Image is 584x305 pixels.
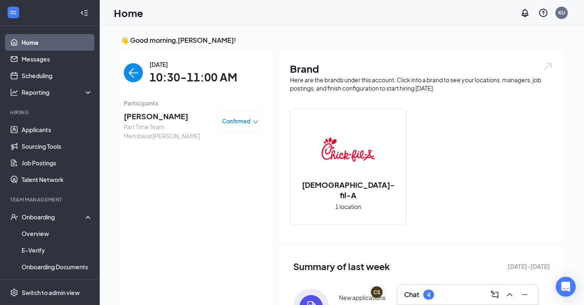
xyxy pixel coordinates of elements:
button: ComposeMessage [488,288,501,301]
span: [PERSON_NAME] [124,111,211,122]
img: open.6027fd2a22e1237b5b06.svg [542,61,553,71]
a: Scheduling [22,67,93,84]
span: [DATE] [150,60,237,69]
span: Summary of last week [293,259,390,274]
img: Chick-fil-A [321,123,375,176]
a: Talent Network [22,171,93,188]
a: Sourcing Tools [22,138,93,155]
span: down [253,119,258,125]
h3: Chat [404,290,419,299]
div: Reporting [22,88,93,96]
a: Job Postings [22,155,93,171]
svg: Notifications [520,8,530,18]
a: Activity log [22,275,93,292]
svg: UserCheck [10,213,18,221]
svg: ChevronUp [505,290,515,300]
a: Home [22,34,93,51]
div: Onboarding [22,213,86,221]
svg: Minimize [520,290,530,300]
span: Confirmed [222,117,250,125]
a: Applicants [22,121,93,138]
div: Here are the brands under this account. Click into a brand to see your locations, managers, job p... [290,76,553,92]
div: 4 [427,291,430,298]
svg: Analysis [10,88,18,96]
svg: Settings [10,288,18,297]
svg: QuestionInfo [538,8,548,18]
div: KU [558,9,565,16]
span: 1 location [335,202,361,211]
a: E-Verify [22,242,93,258]
div: CS [373,289,380,296]
svg: Collapse [80,9,88,17]
a: Onboarding Documents [22,258,93,275]
h1: Brand [290,61,553,76]
div: Open Intercom Messenger [556,277,576,297]
span: Participants [124,98,263,108]
svg: WorkstreamLogo [9,8,17,17]
svg: ComposeMessage [490,290,500,300]
span: Part Time Team Member at [PERSON_NAME] [124,122,211,140]
h1: Home [114,6,143,20]
div: Switch to admin view [22,288,80,297]
button: Minimize [518,288,531,301]
a: Messages [22,51,93,67]
a: Overview [22,225,93,242]
div: New applications [339,293,385,302]
h2: [DEMOGRAPHIC_DATA]-fil-A [290,180,406,200]
div: Hiring [10,109,91,116]
button: back-button [124,63,143,82]
h3: 👋 Good morning, [PERSON_NAME] ! [120,36,563,45]
button: ChevronUp [503,288,516,301]
span: 10:30-11:00 AM [150,69,237,86]
div: Team Management [10,196,91,203]
span: [DATE] - [DATE] [508,262,550,271]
